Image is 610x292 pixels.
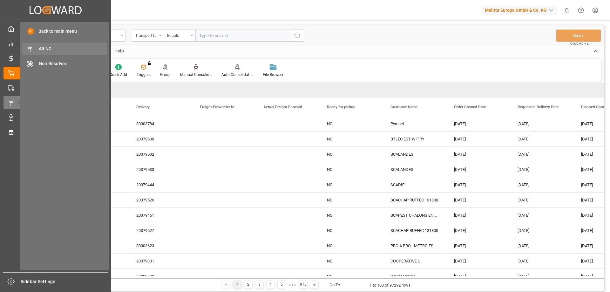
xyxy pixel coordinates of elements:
span: Non Resolved [39,60,107,67]
div: 20379532 [129,147,192,162]
div: COOPERATIVE U [383,254,446,268]
div: PRO A PRO - METRO FSD NORD [383,238,446,253]
a: Timeslot Management [3,126,108,138]
div: NO [319,208,383,223]
div: 20379630 [129,132,192,146]
div: [DATE] [510,132,573,146]
button: search button [291,30,304,42]
div: NO [319,254,383,268]
div: NO [319,147,383,162]
a: Data Management [3,111,108,124]
div: 80003784 [129,116,192,131]
button: Help Center [574,3,588,17]
div: [DATE] [510,254,573,268]
div: Transport ID Logward [135,31,157,38]
div: [DATE] [446,193,510,207]
a: Rate Management [3,52,108,65]
div: [DATE] [446,254,510,268]
div: ● ● ● [289,282,296,287]
div: 20379526 [129,193,192,207]
span: Ready for pickup [327,105,356,109]
div: [DATE] [510,223,573,238]
div: [DATE] [510,193,573,207]
span: Delivery [136,105,150,109]
div: BTLEC EST WITRY [383,132,446,146]
div: Group [160,72,171,78]
span: Actual Freight Forwarder Id [263,105,306,109]
a: My Cockpit [3,23,108,35]
div: SCALANDES [383,162,446,177]
div: 80003873 [129,269,192,284]
div: NO [319,132,383,146]
div: [DATE] [446,132,510,146]
div: Orapi Hygiene [383,269,446,284]
div: NO [319,238,383,253]
a: Non Resolved [22,57,107,70]
div: 20379331 [129,254,192,268]
div: NO [319,162,383,177]
div: [DATE] [446,177,510,192]
span: Customer Name [390,105,417,109]
div: NO [319,269,383,284]
div: Auto Consolidation [221,72,253,78]
div: [DATE] [510,269,573,284]
span: Ctrl/CMD + S [570,41,589,46]
div: [DATE] [510,147,573,162]
div: Melitta Europa GmbH & Co. KG [482,6,557,15]
div: 20379444 [129,177,192,192]
a: Order Management [3,67,108,79]
div: [DATE] [446,238,510,253]
div: [DATE] [510,162,573,177]
div: SCADIF [383,177,446,192]
div: 3 [255,281,263,289]
div: [DATE] [510,116,573,131]
div: NO [319,223,383,238]
div: NO [319,177,383,192]
div: Quick Add [110,72,127,78]
span: All NC [39,45,107,52]
div: NO [319,193,383,207]
span: Freight Forwarder Id [200,105,234,109]
div: NO [319,116,383,131]
span: Requested Delivery Date [518,105,559,109]
div: [DATE] [446,223,510,238]
div: File Browser [263,72,283,78]
div: [DATE] [446,208,510,223]
button: show 0 new notifications [559,3,574,17]
span: Back to main menu [34,28,77,35]
span: Order Created Date [454,105,486,109]
a: Transport Management [3,82,108,94]
div: Pyrenet [383,116,446,131]
button: open menu [164,30,195,42]
div: 1 to 100 of 97292 rows [369,282,410,289]
span: Sidebar Settings [21,278,109,285]
div: 20379451 [129,208,192,223]
div: [DATE] [446,162,510,177]
div: 2 [244,281,252,289]
button: open menu [132,30,164,42]
div: [DATE] [446,116,510,131]
div: SCAPEST CHALONS EN CHAMPAGNE [383,208,446,223]
div: 973 [299,281,307,289]
a: Control Tower [3,37,108,50]
div: 1 [233,281,241,289]
div: SCALANDES [383,147,446,162]
button: Save [556,30,601,42]
div: 80003623 [129,238,192,253]
div: Go To: [329,282,341,288]
div: Help [110,46,129,57]
div: 4 [267,281,274,289]
div: Manual Consolidation [180,72,212,78]
div: SCACHAP RUFFEC 131800 [383,223,446,238]
div: [DATE] [510,177,573,192]
div: 20379533 [129,162,192,177]
input: Type to search [195,30,291,42]
button: Melitta Europa GmbH & Co. KG [482,4,559,16]
div: 20379527 [129,223,192,238]
div: [DATE] [446,147,510,162]
div: [DATE] [446,269,510,284]
div: [DATE] [510,238,573,253]
div: SCACHAP RUFFEC 131800 [383,193,446,207]
div: [DATE] [510,208,573,223]
div: Equals [167,31,189,38]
